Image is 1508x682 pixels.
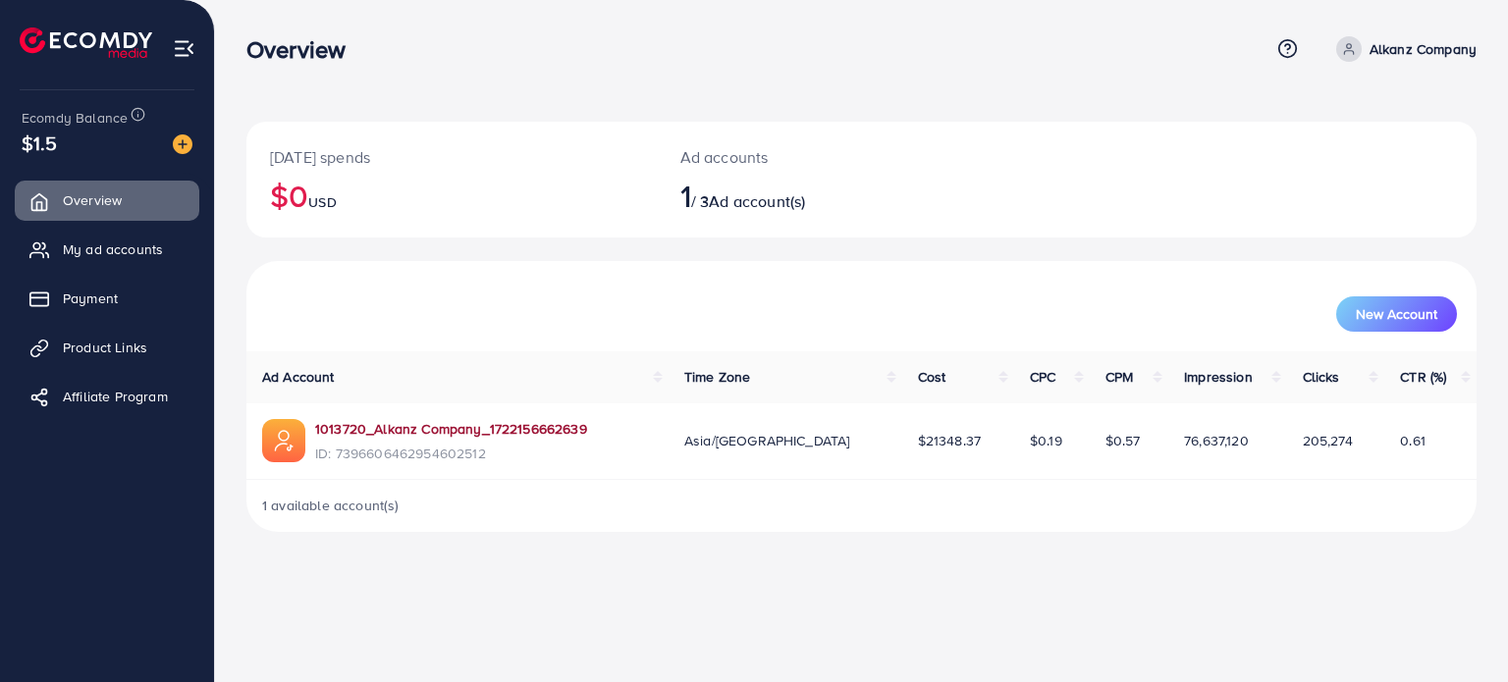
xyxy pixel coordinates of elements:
button: New Account [1336,296,1457,332]
span: Payment [63,289,118,308]
span: New Account [1356,307,1437,321]
span: Ad Account [262,367,335,387]
span: Cost [918,367,946,387]
span: Overview [63,190,122,210]
a: Payment [15,279,199,318]
p: Ad accounts [680,145,941,169]
h3: Overview [246,35,361,64]
span: $21348.37 [918,431,981,450]
span: $1.5 [22,129,58,157]
iframe: Chat [1425,594,1493,667]
a: Affiliate Program [15,377,199,416]
span: 205,274 [1303,431,1354,450]
img: ic-ads-acc.e4c84228.svg [262,419,305,462]
span: CPC [1030,367,1055,387]
span: CPM [1105,367,1133,387]
span: Clicks [1303,367,1340,387]
p: Alkanz Company [1370,37,1477,61]
span: $0.57 [1105,431,1141,450]
span: 76,637,120 [1184,431,1249,450]
span: Asia/[GEOGRAPHIC_DATA] [684,431,850,450]
span: Product Links [63,338,147,357]
span: Affiliate Program [63,387,168,406]
span: My ad accounts [63,239,163,259]
span: 1 available account(s) [262,496,400,515]
span: $0.19 [1030,431,1062,450]
span: Ecomdy Balance [22,108,128,128]
span: CTR (%) [1400,367,1446,387]
a: 1013720_Alkanz Company_1722156662639 [315,419,587,439]
a: Overview [15,181,199,220]
span: 1 [680,173,691,218]
span: Ad account(s) [709,190,805,212]
span: Time Zone [684,367,750,387]
h2: / 3 [680,177,941,214]
span: ID: 7396606462954602512 [315,444,587,463]
a: Alkanz Company [1328,36,1477,62]
p: [DATE] spends [270,145,633,169]
span: 0.61 [1400,431,1426,450]
span: Impression [1184,367,1253,387]
a: Product Links [15,328,199,367]
span: USD [308,192,336,212]
h2: $0 [270,177,633,214]
img: menu [173,37,195,60]
img: image [173,134,192,154]
img: logo [20,27,152,58]
a: My ad accounts [15,230,199,269]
